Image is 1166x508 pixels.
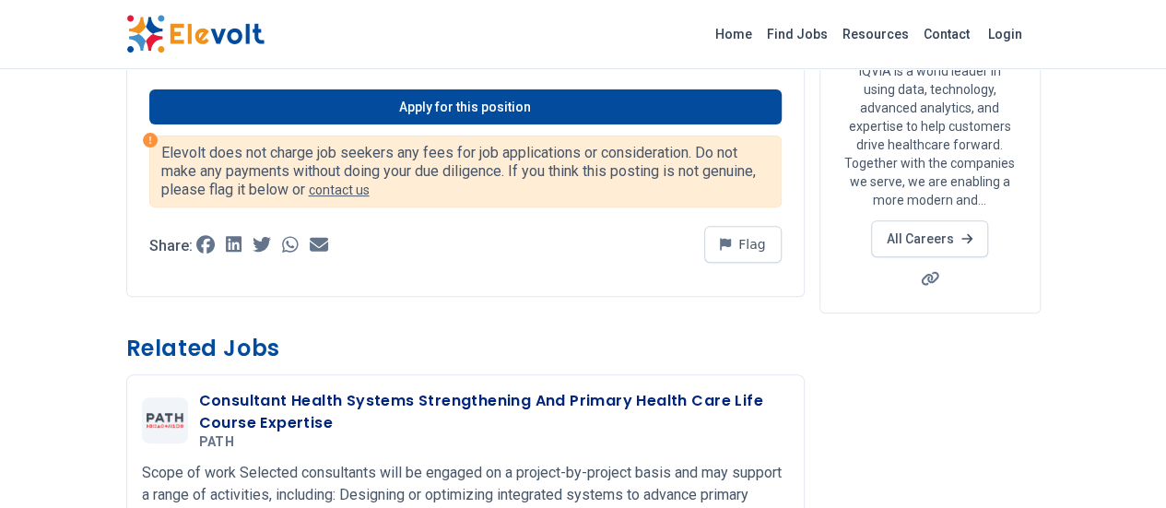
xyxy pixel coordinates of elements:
iframe: Chat Widget [1074,419,1166,508]
h3: Consultant Health Systems Strengthening And Primary Health Care Life Course Expertise [199,390,789,434]
p: Share: [149,239,193,254]
button: Flag [704,226,782,263]
a: Login [977,16,1033,53]
p: Elevolt does not charge job seekers any fees for job applications or consideration. Do not make a... [161,144,770,199]
a: Home [708,19,760,49]
a: Contact [916,19,977,49]
a: Resources [835,19,916,49]
a: Apply for this position [149,89,782,124]
img: Elevolt [126,15,265,53]
a: All Careers [871,220,988,257]
p: IQVIA is a world leader in using data, technology, advanced analytics, and expertise to help cust... [842,62,1018,209]
img: PATH [147,413,183,428]
h3: Related Jobs [126,334,805,363]
a: Find Jobs [760,19,835,49]
a: contact us [309,183,370,197]
span: PATH [199,434,234,451]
